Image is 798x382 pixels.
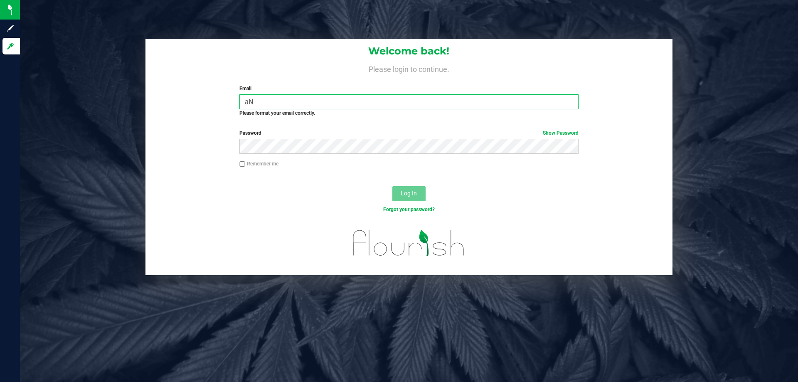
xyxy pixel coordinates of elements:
input: Remember me [239,161,245,167]
inline-svg: Sign up [6,24,15,32]
h4: Please login to continue. [145,63,672,73]
label: Email [239,85,578,92]
img: flourish_logo.svg [343,222,475,264]
span: Log In [401,190,417,197]
a: Forgot your password? [383,207,435,212]
button: Log In [392,186,426,201]
strong: Please format your email correctly. [239,110,315,116]
a: Show Password [543,130,579,136]
inline-svg: Log in [6,42,15,50]
h1: Welcome back! [145,46,672,57]
span: Password [239,130,261,136]
label: Remember me [239,160,278,168]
